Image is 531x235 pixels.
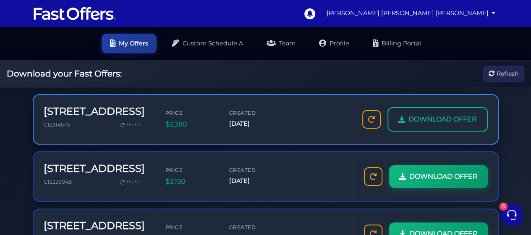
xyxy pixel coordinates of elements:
[44,179,72,185] span: C12359048
[258,34,304,53] a: Team
[10,71,158,96] a: AuraYou:nothing is working2mo ago
[7,69,122,79] h2: Download your Fast Offers:
[387,107,488,132] a: DOWNLOAD OFFER
[229,119,280,129] span: [DATE]
[60,137,118,143] span: Start a Conversation
[134,74,154,82] p: 2mo ago
[110,158,161,177] button: Help
[408,114,477,125] span: DOWNLOAD OFFER
[409,171,478,182] span: DOWNLOAD OFFER
[72,169,96,177] p: Messages
[117,119,145,130] a: Re-Do
[7,158,58,177] button: Home
[499,202,524,227] iframe: Customerly Messenger Launcher
[311,34,358,53] a: Profile
[35,74,129,82] span: Aura
[165,176,216,187] span: $2,150
[25,169,39,177] p: Home
[229,176,280,186] span: [DATE]
[229,166,280,174] span: Created
[44,163,145,175] h3: [STREET_ADDRESS]
[497,69,518,78] span: Refresh
[134,106,154,114] p: 2mo ago
[35,116,129,125] p: I'm sorry you're having trouble with the forms. Here are a few tips that might help: Download the...
[130,169,141,177] p: Help
[13,107,30,124] img: dark
[165,109,216,117] span: Price
[127,178,141,186] span: Re-Do
[13,132,154,148] button: Start a Conversation
[44,220,145,232] h3: [STREET_ADDRESS]
[84,157,90,163] span: 5
[165,166,216,174] span: Price
[229,109,280,117] span: Created
[165,223,216,231] span: Price
[58,158,110,177] button: 5Messages
[127,121,141,129] span: Re-Do
[35,106,129,115] span: Aura
[117,177,145,187] a: Re-Do
[163,34,251,53] a: Custom Schedule A
[483,66,524,82] button: Refresh
[323,5,499,21] a: [PERSON_NAME] [PERSON_NAME] [PERSON_NAME]
[35,84,129,92] p: You: nothing is working
[389,165,488,188] a: DOWNLOAD OFFER
[165,119,216,130] span: $2,380
[44,121,70,128] span: C12314575
[7,7,141,47] h2: Hello [DEMOGRAPHIC_DATA] 👋
[229,223,280,231] span: Created
[10,103,158,128] a: AuraI'm sorry you're having trouble with the forms. Here are a few tips that might help: Download...
[13,75,30,92] img: dark
[136,61,154,67] a: See all
[364,34,429,53] a: Billing Portal
[13,61,68,67] span: Your Conversations
[44,106,145,118] h3: [STREET_ADDRESS]
[102,34,157,53] a: My Offers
